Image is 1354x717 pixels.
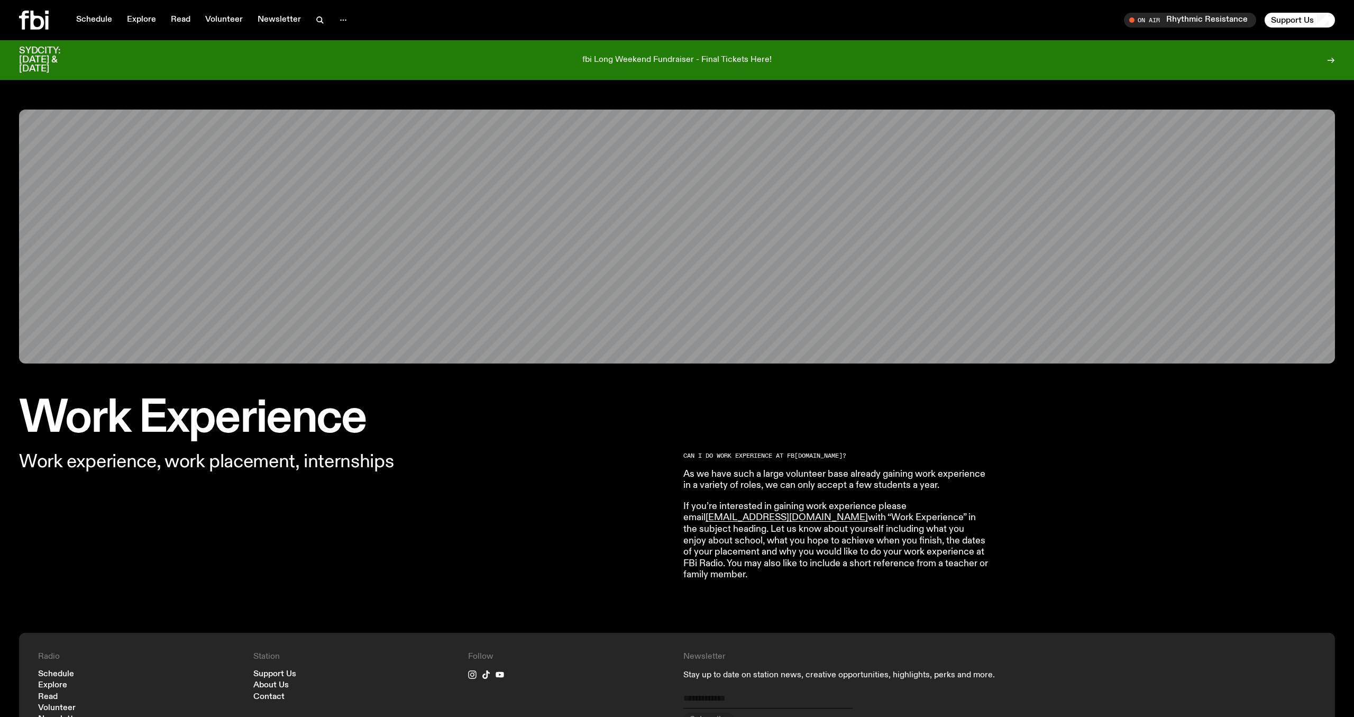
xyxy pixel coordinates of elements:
a: Contact [253,693,285,701]
p: Work experience, work placement, internships [19,453,671,471]
h2: CAN I DO WORK EXPERIENCE AT FB [DOMAIN_NAME] ? [683,453,988,459]
a: About Us [253,682,289,689]
a: Schedule [70,13,118,28]
button: Support Us [1265,13,1335,28]
a: Explore [38,682,67,689]
a: Explore [121,13,162,28]
h4: Radio [38,652,241,662]
h4: Station [253,652,456,662]
a: Support Us [253,670,296,678]
h4: Follow [468,652,671,662]
a: Read [164,13,197,28]
span: Support Us [1271,15,1314,25]
button: On AirRhythmic Resistance [1124,13,1256,28]
a: Volunteer [38,704,76,712]
a: Schedule [38,670,74,678]
a: Volunteer [199,13,249,28]
p: If you’re interested in gaining work experience please email with “Work Experience” in the subjec... [683,501,988,581]
h1: Work Experience [19,397,1335,440]
p: fbi Long Weekend Fundraiser - Final Tickets Here! [582,56,772,65]
h4: Newsletter [683,652,1101,662]
a: Newsletter [251,13,307,28]
a: [EMAIL_ADDRESS][DOMAIN_NAME] [706,513,868,522]
p: Stay up to date on station news, creative opportunities, highlights, perks and more. [683,670,1101,680]
h3: SYDCITY: [DATE] & [DATE] [19,47,87,74]
a: Read [38,693,58,701]
p: As we have such a large volunteer base already gaining work experience in a variety of roles, we ... [683,469,988,492]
